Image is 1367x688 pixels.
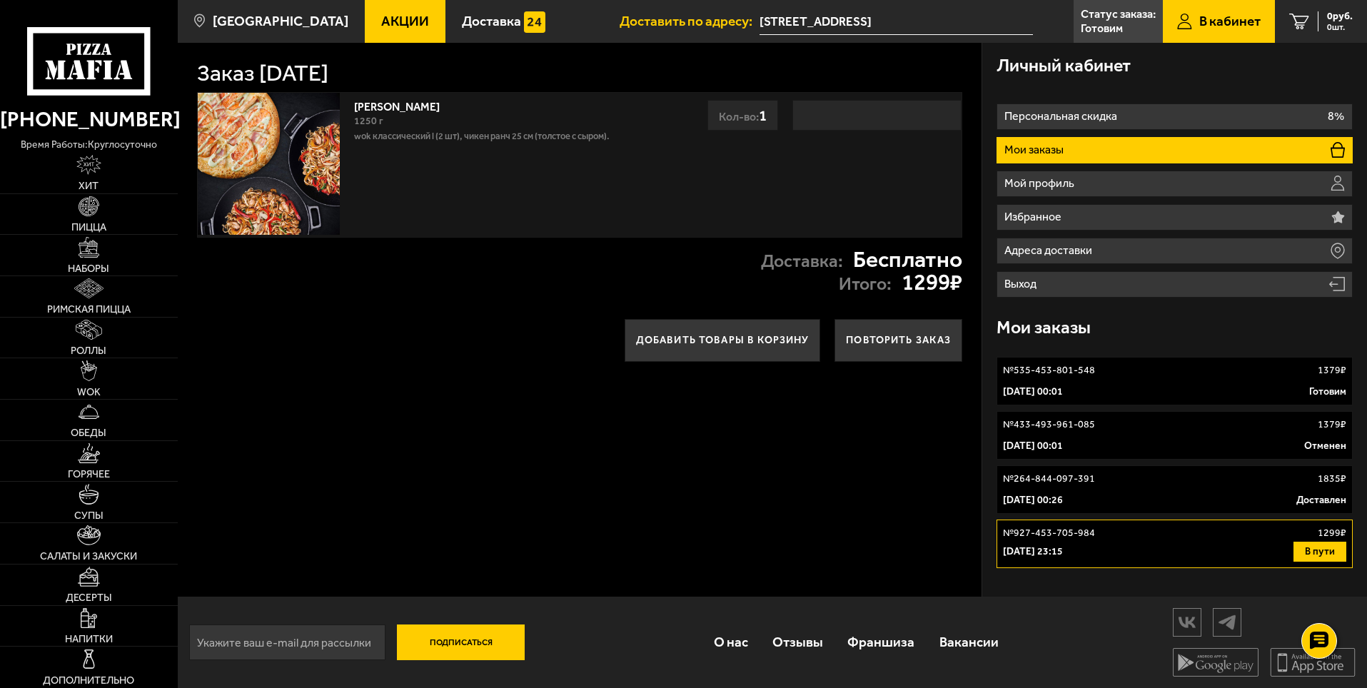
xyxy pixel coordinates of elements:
p: 8% [1328,111,1344,122]
a: [PERSON_NAME] [354,96,454,113]
h1: Заказ [DATE] [197,62,328,85]
p: 1379 ₽ [1318,418,1346,432]
button: Повторить заказ [834,319,962,362]
a: №264-844-097-3911835₽[DATE] 00:26Доставлен [997,465,1353,514]
span: 1250 г [354,115,383,127]
img: vk [1174,609,1201,634]
span: 1 [759,106,767,124]
button: Подписаться [397,624,525,660]
a: Франшиза [835,619,927,665]
img: tg [1214,609,1241,634]
a: №535-453-801-5481379₽[DATE] 00:01Готовим [997,357,1353,405]
span: WOK [77,387,101,397]
span: [GEOGRAPHIC_DATA] [213,14,348,28]
a: №927-453-705-9841299₽[DATE] 23:15В пути [997,520,1353,568]
input: Ваш адрес доставки [760,9,1033,35]
p: Мой профиль [1004,178,1078,189]
p: [DATE] 00:01 [1003,439,1063,453]
p: Мои заказы [1004,144,1067,156]
span: Роллы [71,345,106,355]
span: Горячее [68,469,110,479]
span: Обеды [71,428,106,437]
p: Выход [1004,278,1040,290]
p: Готовим [1081,23,1123,34]
p: Отменен [1304,439,1346,453]
p: [DATE] 00:26 [1003,493,1063,507]
p: Избранное [1004,211,1065,223]
span: 0 шт. [1327,23,1353,31]
p: № 927-453-705-984 [1003,526,1095,540]
span: Римская пицца [47,304,131,314]
strong: 1299 ₽ [902,271,962,294]
span: Дополнительно [43,675,134,685]
button: Добавить товары в корзину [625,319,821,362]
input: Укажите ваш e-mail для рассылки [189,624,385,660]
span: 0 руб. [1327,11,1353,21]
p: Персональная скидка [1004,111,1121,122]
p: Доставлен [1296,493,1346,507]
div: Кол-во: [707,100,778,131]
button: В пути [1293,542,1346,562]
p: № 433-493-961-085 [1003,418,1095,432]
span: Наборы [68,263,109,273]
a: О нас [701,619,760,665]
span: Салаты и закуски [40,551,137,561]
span: Напитки [65,634,113,644]
a: №433-493-961-0851379₽[DATE] 00:01Отменен [997,411,1353,460]
h3: Личный кабинет [997,57,1131,75]
span: Акции [381,14,429,28]
span: В кабинет [1199,14,1261,28]
p: Доставка: [761,253,843,270]
p: Адреса доставки [1004,245,1096,256]
span: Доставить по адресу: [620,14,760,28]
a: Вакансии [927,619,1011,665]
span: Супы [74,510,104,520]
strong: Бесплатно [853,248,962,271]
p: [DATE] 23:15 [1003,545,1063,559]
img: 15daf4d41897b9f0e9f617042186c801.svg [524,11,545,33]
span: Доставка [462,14,521,28]
p: Wok классический L (2 шт), Чикен Ранч 25 см (толстое с сыром). [354,129,666,143]
p: [DATE] 00:01 [1003,385,1063,399]
p: 1299 ₽ [1318,526,1346,540]
h3: Мои заказы [997,319,1091,337]
span: Десерты [66,592,112,602]
p: 1835 ₽ [1318,472,1346,486]
a: Отзывы [760,619,835,665]
span: Пицца [71,222,106,232]
p: № 264-844-097-391 [1003,472,1095,486]
p: 1379 ₽ [1318,363,1346,378]
p: Итого: [839,275,892,293]
span: Хит [79,181,99,191]
p: Статус заказа: [1081,9,1156,20]
p: № 535-453-801-548 [1003,363,1095,378]
p: Готовим [1309,385,1346,399]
